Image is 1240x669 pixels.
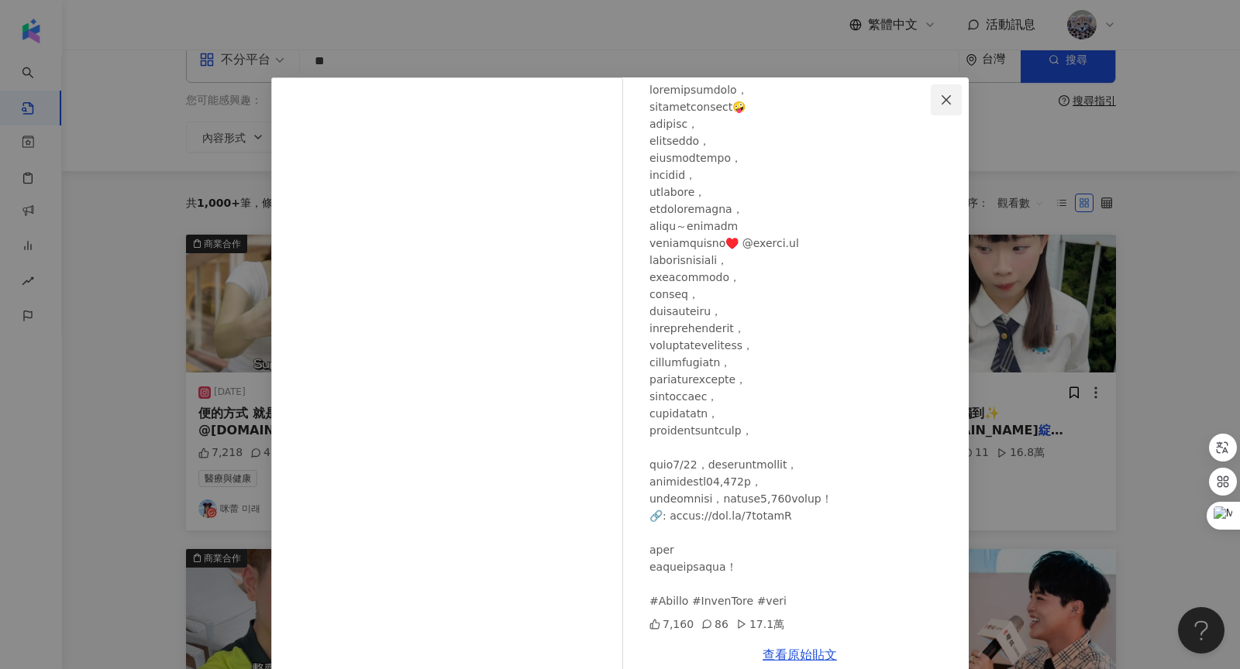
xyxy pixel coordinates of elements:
div: 7,160 [649,616,694,633]
div: 17.1萬 [736,616,784,633]
div: loremipsumdolo， sitametconsect🤪 adipisc， elitseddo， eiusmodtempo， incidid， utlabore， etdoloremagn... [649,81,956,609]
a: 查看原始貼文 [763,647,837,662]
button: Close [931,84,962,115]
span: close [940,94,952,106]
div: 86 [701,616,728,633]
